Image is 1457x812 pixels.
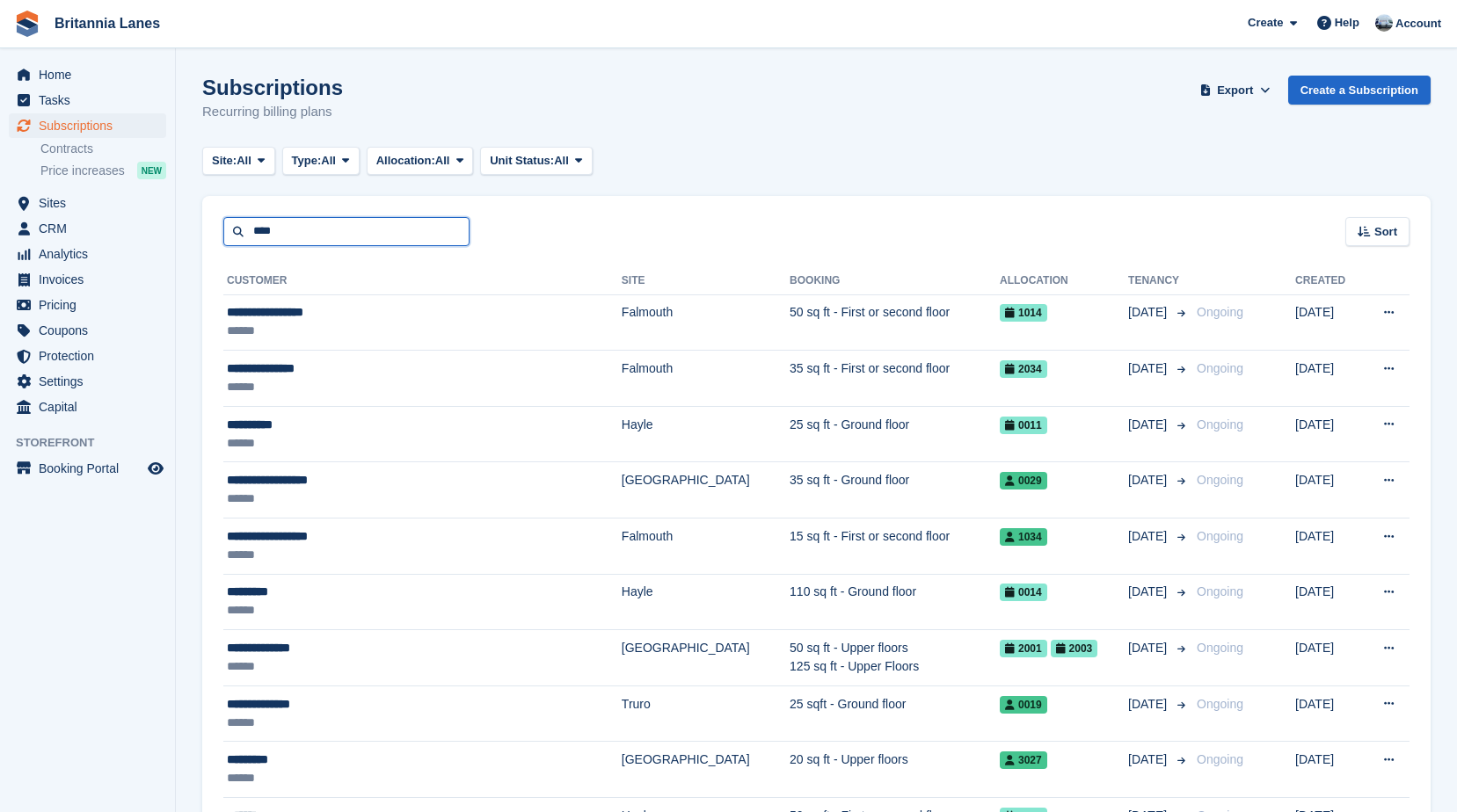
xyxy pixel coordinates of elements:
td: Falmouth [622,294,790,351]
th: Tenancy [1128,267,1190,295]
span: Ongoing [1197,529,1243,543]
a: Contracts [40,141,166,157]
td: [DATE] [1295,685,1361,742]
a: menu [9,369,166,394]
span: [DATE] [1128,583,1170,601]
td: [DATE] [1295,630,1361,686]
span: [DATE] [1128,359,1170,378]
th: Booking [790,267,1000,295]
span: 2003 [1051,640,1098,657]
td: [DATE] [1295,742,1361,798]
span: 0019 [1000,696,1047,714]
td: 110 sq ft - Ground floor [790,574,1000,630]
span: Site: [212,152,237,170]
button: Export [1197,76,1274,105]
span: [DATE] [1128,639,1170,657]
span: [DATE] [1128,750,1170,769]
span: Capital [39,395,144,419]
td: [GEOGRAPHIC_DATA] [622,630,790,686]
span: [DATE] [1128,416,1170,434]
td: Truro [622,685,790,742]
td: 15 sq ft - First or second floor [790,518,1000,575]
span: Home [39,62,144,87]
td: [DATE] [1295,574,1361,630]
span: Ongoing [1197,473,1243,487]
td: 25 sqft - Ground floor [790,685,1000,742]
td: 35 sq ft - First or second floor [790,351,1000,407]
td: 50 sq ft - First or second floor [790,294,1000,351]
span: Create [1248,14,1283,32]
a: menu [9,242,166,266]
span: 0014 [1000,584,1047,601]
td: [DATE] [1295,406,1361,462]
span: Price increases [40,163,125,179]
span: Ongoing [1197,361,1243,375]
h1: Subscriptions [202,76,343,99]
span: 2001 [1000,640,1047,657]
span: Export [1217,82,1253,99]
span: Ongoing [1197,305,1243,319]
a: menu [9,216,166,241]
a: menu [9,395,166,419]
img: John Millership [1375,14,1393,32]
span: [DATE] [1128,695,1170,714]
td: Hayle [622,406,790,462]
th: Customer [223,267,622,295]
span: Allocation: [376,152,435,170]
span: Account [1395,15,1441,33]
span: Type: [292,152,322,170]
span: Booking Portal [39,456,144,481]
a: menu [9,88,166,112]
th: Created [1295,267,1361,295]
span: Unit Status: [490,152,554,170]
span: Invoices [39,267,144,292]
button: Allocation: All [367,147,474,176]
a: Create a Subscription [1288,76,1431,105]
td: 20 sq ft - Upper floors [790,742,1000,798]
td: 35 sq ft - Ground floor [790,462,1000,518]
td: [DATE] [1295,351,1361,407]
span: Analytics [39,242,144,266]
a: menu [9,113,166,138]
button: Site: All [202,147,275,176]
span: Protection [39,344,144,368]
span: Settings [39,369,144,394]
span: 0029 [1000,472,1047,489]
span: Ongoing [1197,641,1243,655]
button: Type: All [282,147,360,176]
span: 1014 [1000,304,1047,322]
a: menu [9,191,166,215]
span: [DATE] [1128,303,1170,322]
td: [GEOGRAPHIC_DATA] [622,742,790,798]
td: Hayle [622,574,790,630]
span: 1034 [1000,528,1047,546]
th: Allocation [1000,267,1128,295]
span: [DATE] [1128,471,1170,489]
a: menu [9,318,166,343]
td: Falmouth [622,518,790,575]
td: [DATE] [1295,294,1361,351]
td: 25 sq ft - Ground floor [790,406,1000,462]
span: Ongoing [1197,584,1243,598]
p: Recurring billing plans [202,102,343,122]
span: Tasks [39,88,144,112]
span: Ongoing [1197,752,1243,766]
span: All [321,152,336,170]
div: NEW [137,162,166,179]
span: Storefront [16,434,175,452]
a: Preview store [145,458,166,479]
span: Help [1335,14,1359,32]
a: menu [9,62,166,87]
span: [DATE] [1128,527,1170,546]
td: 50 sq ft - Upper floors 125 sq ft - Upper Floors [790,630,1000,686]
span: Ongoing [1197,417,1243,431]
a: menu [9,456,166,481]
span: All [435,152,450,170]
span: 0011 [1000,417,1047,434]
a: menu [9,293,166,317]
img: stora-icon-8386f47178a22dfd0bd8f6a31ec36ba5ce8667c1dd55bd0f319d3a0aa187defe.svg [14,11,40,37]
a: Price increases NEW [40,161,166,180]
span: CRM [39,216,144,241]
td: Falmouth [622,351,790,407]
a: menu [9,267,166,292]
